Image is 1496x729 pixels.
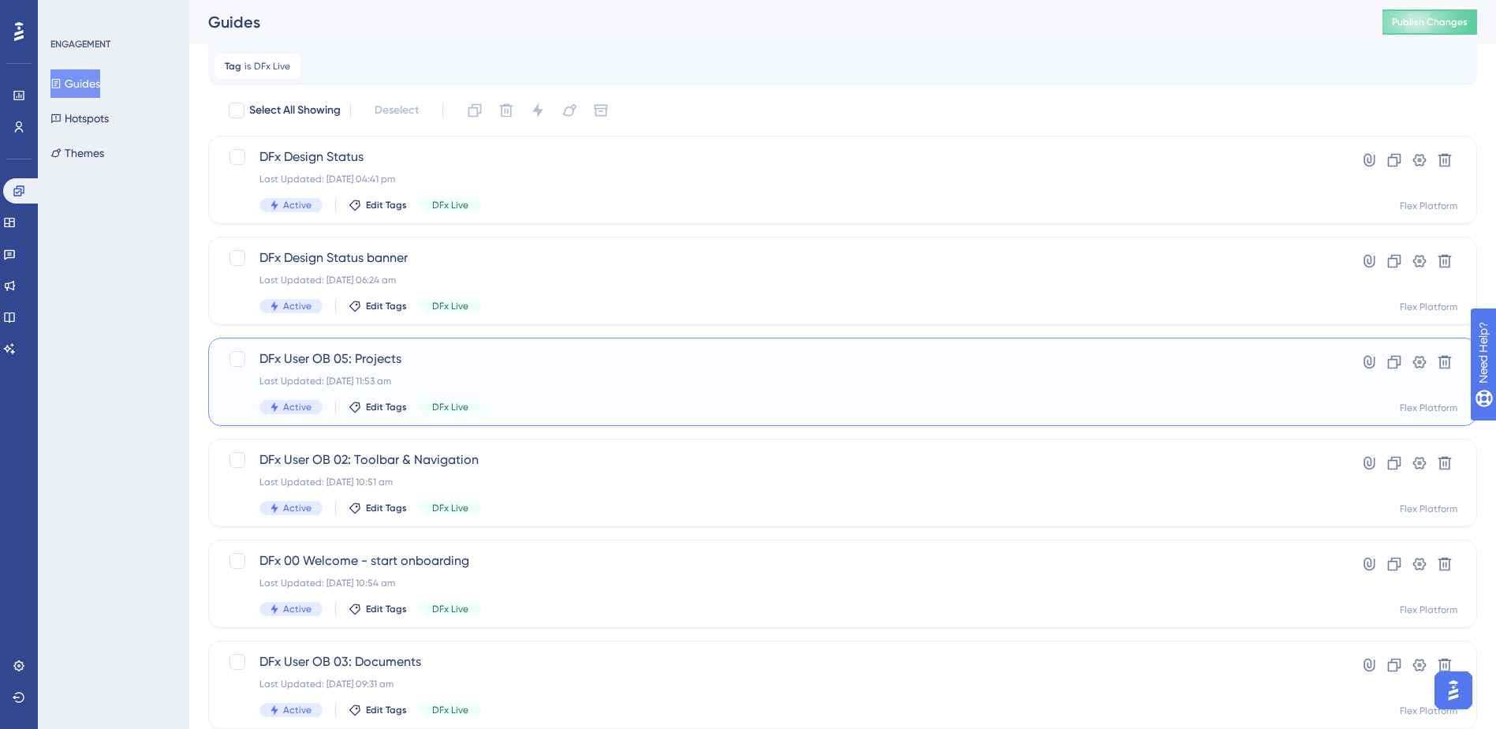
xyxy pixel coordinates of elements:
div: Flex Platform [1400,503,1457,515]
span: DFx Live [432,603,468,615]
button: Hotspots [50,104,109,133]
button: Guides [50,69,100,98]
span: DFx User OB 05: Projects [259,350,1300,368]
span: Tag [225,60,241,73]
span: DFx Live [432,401,468,413]
div: Flex Platform [1400,402,1457,414]
div: Last Updated: [DATE] 10:54 am [259,577,1300,589]
div: Last Updated: [DATE] 11:53 am [259,375,1300,387]
span: DFx Live [432,704,468,716]
span: Edit Tags [366,300,407,312]
iframe: UserGuiding AI Assistant Launcher [1430,667,1477,714]
span: Edit Tags [366,603,407,615]
button: Edit Tags [349,502,407,514]
span: DFx 00 Welcome - start onboarding [259,551,1300,570]
span: DFx Live [432,502,468,514]
button: Deselect [360,96,433,125]
span: Deselect [375,101,419,120]
button: Edit Tags [349,401,407,413]
div: Flex Platform [1400,200,1457,212]
span: is [244,60,251,73]
button: Edit Tags [349,300,407,312]
button: Edit Tags [349,603,407,615]
span: Active [283,199,312,211]
div: Flex Platform [1400,604,1457,616]
div: Flex Platform [1400,705,1457,717]
span: DFx Live [432,199,468,211]
div: Guides [208,11,1343,33]
span: Active [283,401,312,413]
div: Last Updated: [DATE] 04:41 pm [259,173,1300,185]
div: Last Updated: [DATE] 10:51 am [259,476,1300,488]
button: Edit Tags [349,704,407,716]
span: Active [283,300,312,312]
span: DFx Design Status [259,148,1300,166]
span: Edit Tags [366,502,407,514]
span: DFx Live [254,60,290,73]
span: DFx Live [432,300,468,312]
span: Active [283,502,312,514]
span: Need Help? [37,4,99,23]
div: Last Updated: [DATE] 06:24 am [259,274,1300,286]
span: Edit Tags [366,199,407,211]
span: Active [283,704,312,716]
span: Select All Showing [249,101,341,120]
div: ENGAGEMENT [50,38,110,50]
span: DFx Design Status banner [259,249,1300,267]
button: Edit Tags [349,199,407,211]
span: Edit Tags [366,704,407,716]
span: Publish Changes [1392,16,1468,28]
div: Last Updated: [DATE] 09:31 am [259,678,1300,690]
span: Active [283,603,312,615]
button: Publish Changes [1382,9,1477,35]
span: Edit Tags [366,401,407,413]
span: DFx User OB 02: Toolbar & Navigation [259,450,1300,469]
span: DFx User OB 03: Documents [259,652,1300,671]
button: Themes [50,139,104,167]
div: Flex Platform [1400,301,1457,313]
